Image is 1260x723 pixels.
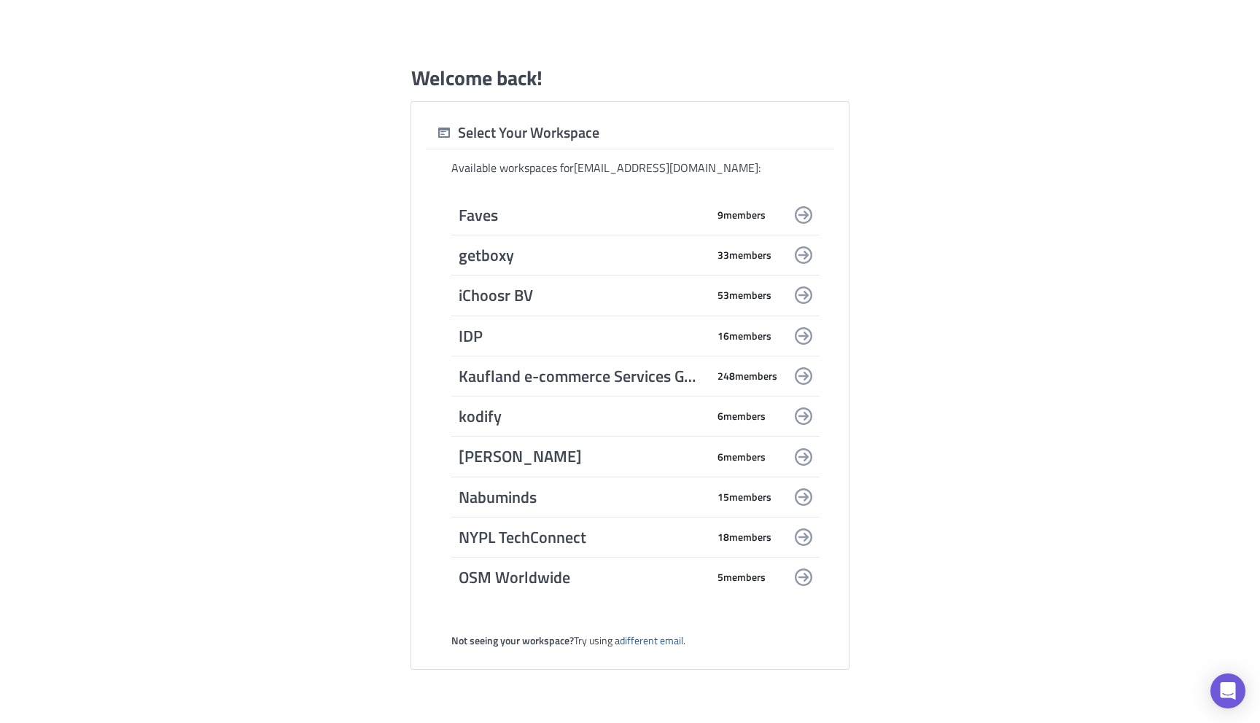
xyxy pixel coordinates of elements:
[1210,673,1245,708] div: Open Intercom Messenger
[717,249,771,262] span: 33 member s
[459,567,707,587] span: OSM Worldwide
[451,633,574,648] strong: Not seeing your workspace?
[459,326,707,346] span: IDP
[717,370,777,383] span: 248 member s
[459,285,707,305] span: iChoosr BV
[717,450,766,464] span: 6 member s
[717,571,766,584] span: 5 member s
[411,65,542,91] h1: Welcome back!
[620,633,683,648] a: different email
[459,446,707,466] span: [PERSON_NAME]
[717,410,766,423] span: 6 member s
[451,160,820,176] div: Available workspaces for [EMAIL_ADDRESS][DOMAIN_NAME] :
[717,329,771,343] span: 16 member s
[459,406,707,426] span: kodify
[459,366,707,386] span: Kaufland e-commerce Services GmbH & Co. KG
[717,531,771,544] span: 18 member s
[451,634,820,647] div: Try using a .
[717,208,766,222] span: 9 member s
[717,491,771,504] span: 15 member s
[426,123,599,142] div: Select Your Workspace
[459,487,707,507] span: Nabuminds
[459,205,707,225] span: Faves
[459,527,707,547] span: NYPL TechConnect
[459,245,707,265] span: getboxy
[717,289,771,302] span: 53 member s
